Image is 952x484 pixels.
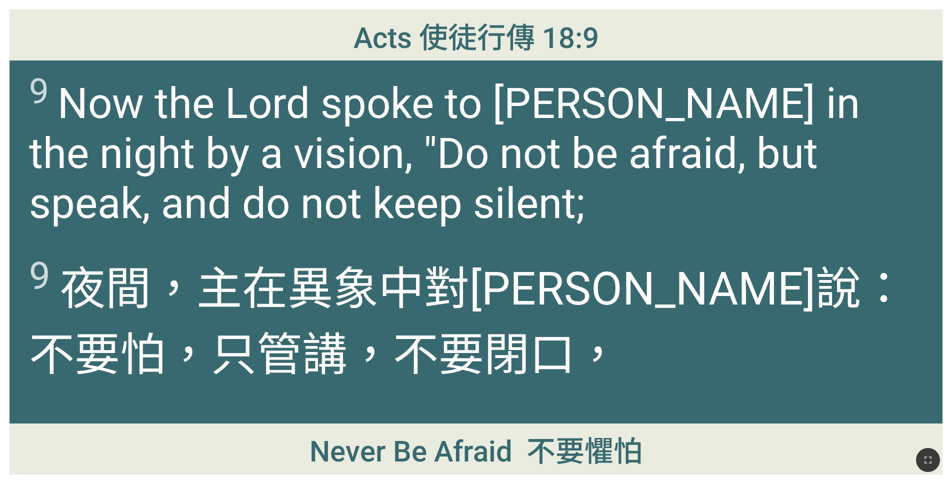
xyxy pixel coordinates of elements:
wg4623: ， [575,328,620,381]
wg3361: 怕 [120,328,620,381]
wg1722: 異象 [29,262,906,381]
wg235: 講 [302,328,620,381]
span: 夜 [29,251,923,383]
wg3361: 閉口 [484,328,620,381]
wg3571: 間 [29,262,906,381]
wg5399: ，只管 [165,328,620,381]
sup: 9 [29,254,50,298]
span: Never Be Afraid 不要懼怕 [309,428,642,470]
sup: 9 [29,70,49,112]
span: Now the Lord spoke to [PERSON_NAME] in the night by a vision, "Do not be afraid, but speak, and d... [29,70,923,228]
wg2980: ，不要 [347,328,620,381]
wg2962: 在 [29,262,906,381]
wg1223: ，主 [29,262,906,381]
span: Acts 使徒行傳 18:9 [353,14,599,56]
wg3705: 中對[PERSON_NAME] [29,262,906,381]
